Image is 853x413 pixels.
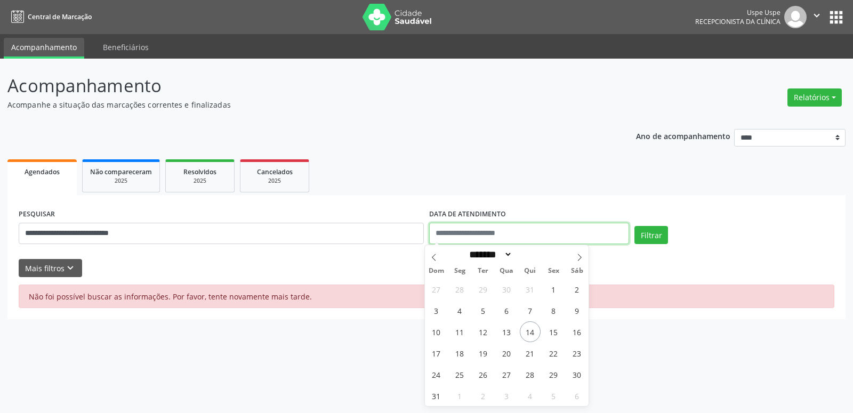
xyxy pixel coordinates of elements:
[496,343,517,363] span: Agosto 20, 2025
[565,268,589,274] span: Sáb
[520,279,541,299] span: Julho 31, 2025
[518,268,542,274] span: Qui
[7,72,594,99] p: Acompanhamento
[496,279,517,299] span: Julho 30, 2025
[473,385,494,406] span: Setembro 2, 2025
[466,249,513,260] select: Month
[90,177,152,185] div: 2025
[449,343,470,363] span: Agosto 18, 2025
[543,321,564,342] span: Agosto 15, 2025
[473,300,494,321] span: Agosto 5, 2025
[19,206,55,223] label: PESQUISAR
[695,17,780,26] span: Recepcionista da clínica
[567,364,588,385] span: Agosto 30, 2025
[520,385,541,406] span: Setembro 4, 2025
[496,364,517,385] span: Agosto 27, 2025
[425,268,448,274] span: Dom
[183,167,216,176] span: Resolvidos
[543,279,564,299] span: Agosto 1, 2025
[7,99,594,110] p: Acompanhe a situação das marcações correntes e finalizadas
[28,12,92,21] span: Central de Marcação
[807,6,827,28] button: 
[520,343,541,363] span: Agosto 21, 2025
[543,300,564,321] span: Agosto 8, 2025
[520,364,541,385] span: Agosto 28, 2025
[567,343,588,363] span: Agosto 23, 2025
[426,321,447,342] span: Agosto 10, 2025
[426,385,447,406] span: Agosto 31, 2025
[496,300,517,321] span: Agosto 6, 2025
[248,177,301,185] div: 2025
[449,279,470,299] span: Julho 28, 2025
[90,167,152,176] span: Não compareceram
[4,38,84,59] a: Acompanhamento
[25,167,60,176] span: Agendados
[173,177,227,185] div: 2025
[567,300,588,321] span: Agosto 9, 2025
[19,259,82,278] button: Mais filtroskeyboard_arrow_down
[567,279,588,299] span: Agosto 2, 2025
[448,268,471,274] span: Seg
[496,385,517,406] span: Setembro 3, 2025
[784,6,807,28] img: img
[429,206,506,223] label: DATA DE ATENDIMENTO
[695,8,780,17] div: Uspe Uspe
[7,8,92,26] a: Central de Marcação
[473,321,494,342] span: Agosto 12, 2025
[542,268,565,274] span: Sex
[567,321,588,342] span: Agosto 16, 2025
[449,364,470,385] span: Agosto 25, 2025
[449,300,470,321] span: Agosto 4, 2025
[543,364,564,385] span: Agosto 29, 2025
[634,226,668,244] button: Filtrar
[449,321,470,342] span: Agosto 11, 2025
[512,249,548,260] input: Year
[426,300,447,321] span: Agosto 3, 2025
[496,321,517,342] span: Agosto 13, 2025
[636,129,730,142] p: Ano de acompanhamento
[473,343,494,363] span: Agosto 19, 2025
[787,88,842,107] button: Relatórios
[65,262,76,274] i: keyboard_arrow_down
[449,385,470,406] span: Setembro 1, 2025
[567,385,588,406] span: Setembro 6, 2025
[471,268,495,274] span: Ter
[257,167,293,176] span: Cancelados
[543,343,564,363] span: Agosto 22, 2025
[543,385,564,406] span: Setembro 5, 2025
[426,364,447,385] span: Agosto 24, 2025
[495,268,518,274] span: Qua
[426,343,447,363] span: Agosto 17, 2025
[426,279,447,299] span: Julho 27, 2025
[520,300,541,321] span: Agosto 7, 2025
[473,364,494,385] span: Agosto 26, 2025
[811,10,823,21] i: 
[827,8,846,27] button: apps
[95,38,156,56] a: Beneficiários
[473,279,494,299] span: Julho 29, 2025
[520,321,541,342] span: Agosto 14, 2025
[19,285,834,308] div: Não foi possível buscar as informações. Por favor, tente novamente mais tarde.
